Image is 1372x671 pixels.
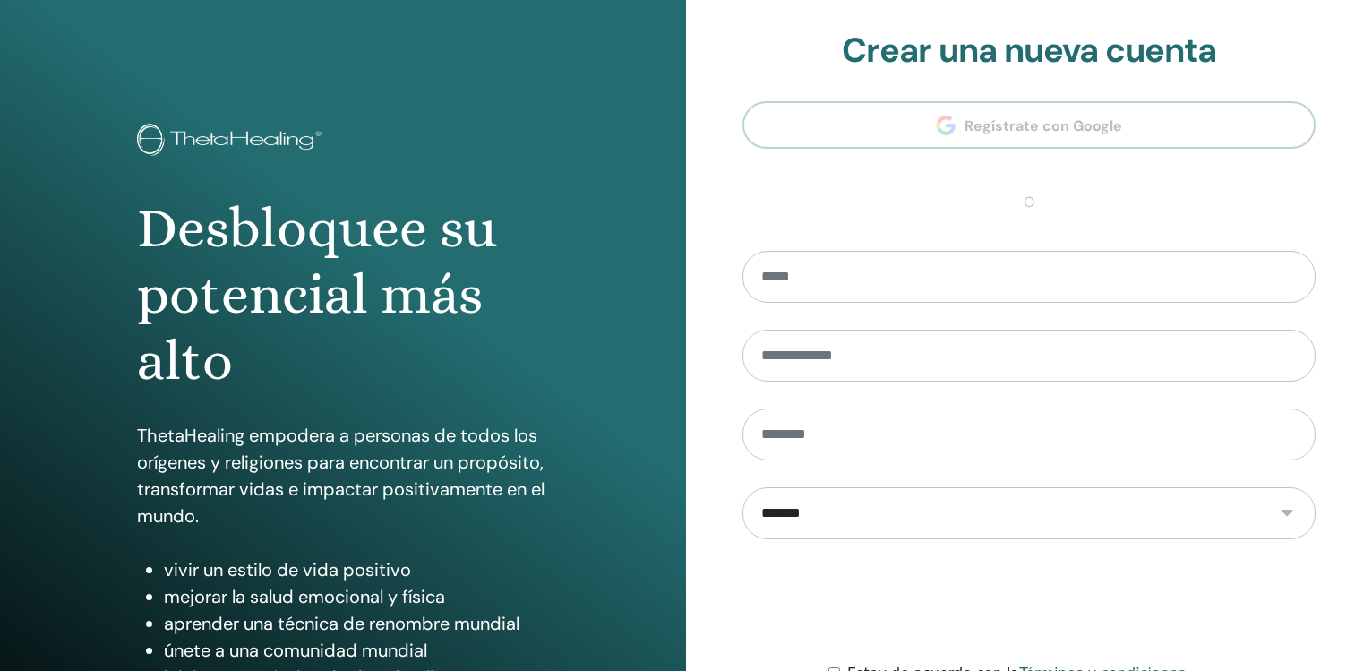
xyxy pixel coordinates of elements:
[164,637,550,664] li: únete a una comunidad mundial
[164,583,550,610] li: mejorar la salud emocional y física
[137,195,550,395] h1: Desbloquee su potencial más alto
[164,556,550,583] li: vivir un estilo de vida positivo
[164,610,550,637] li: aprender una técnica de renombre mundial
[893,566,1165,636] iframe: reCAPTCHA
[742,30,1316,72] h2: Crear una nueva cuenta
[137,422,550,529] p: ThetaHealing empodera a personas de todos los orígenes y religiones para encontrar un propósito, ...
[1015,192,1043,213] span: o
